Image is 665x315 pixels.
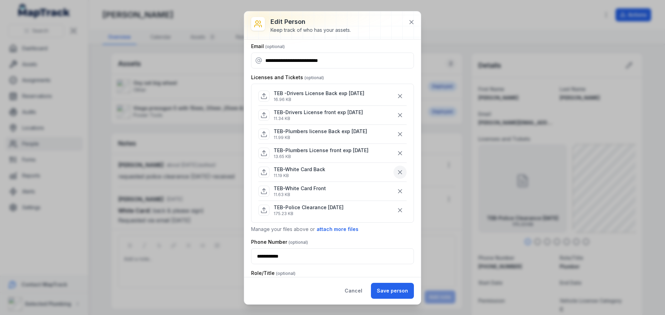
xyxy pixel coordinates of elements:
[274,211,344,216] p: 175.23 KB
[274,90,364,97] p: TEB -Drivers License Back exp [DATE]
[271,27,351,34] div: Keep track of who has your assets.
[274,185,326,192] p: TEB-White Card Front
[274,97,364,102] p: 16.96 KB
[251,43,285,50] label: Email
[274,116,363,121] p: 11.34 KB
[274,173,325,178] p: 11.19 KB
[274,166,325,173] p: TEB-White Card Back
[274,135,367,140] p: 11.99 KB
[274,192,326,197] p: 11.63 KB
[271,17,351,27] h3: Edit person
[371,283,414,299] button: Save person
[251,74,324,81] label: Licenses and Tickets
[316,225,359,233] button: attach more files
[339,283,368,299] button: Cancel
[251,225,414,233] p: Manage your files above or
[251,270,295,277] label: Role/Title
[274,204,344,211] p: TEB-Police Clearance [DATE]
[274,109,363,116] p: TEB-Drivers License front exp [DATE]
[274,147,369,154] p: TEB-Plumbers License front exp [DATE]
[274,154,369,159] p: 13.65 KB
[251,239,308,245] label: Phone Number
[274,128,367,135] p: TEB-Plumbers license Back exp [DATE]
